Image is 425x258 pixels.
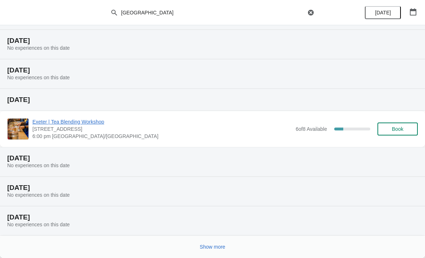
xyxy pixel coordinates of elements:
span: Show more [200,244,225,250]
h2: [DATE] [7,184,418,191]
span: No experiences on this date [7,45,70,51]
h2: [DATE] [7,214,418,221]
h2: [DATE] [7,96,418,103]
input: Search [121,6,306,19]
span: [DATE] [375,10,391,15]
button: Book [377,123,418,135]
h2: [DATE] [7,37,418,44]
img: Exeter | Tea Blending Workshop | 46 High Street, Exeter, EX4 3DJ | 6:00 pm Europe/London [8,119,28,139]
button: Clear [307,9,314,16]
span: No experiences on this date [7,75,70,80]
span: No experiences on this date [7,222,70,227]
h2: [DATE] [7,67,418,74]
span: Exeter | Tea Blending Workshop [32,118,292,125]
span: 6:00 pm [GEOGRAPHIC_DATA]/[GEOGRAPHIC_DATA] [32,133,292,140]
span: No experiences on this date [7,192,70,198]
span: No experiences on this date [7,163,70,168]
h2: [DATE] [7,155,418,162]
button: Show more [197,240,228,253]
button: [DATE] [365,6,401,19]
span: 6 of 8 Available [296,126,327,132]
span: Book [392,126,403,132]
span: [STREET_ADDRESS] [32,125,292,133]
